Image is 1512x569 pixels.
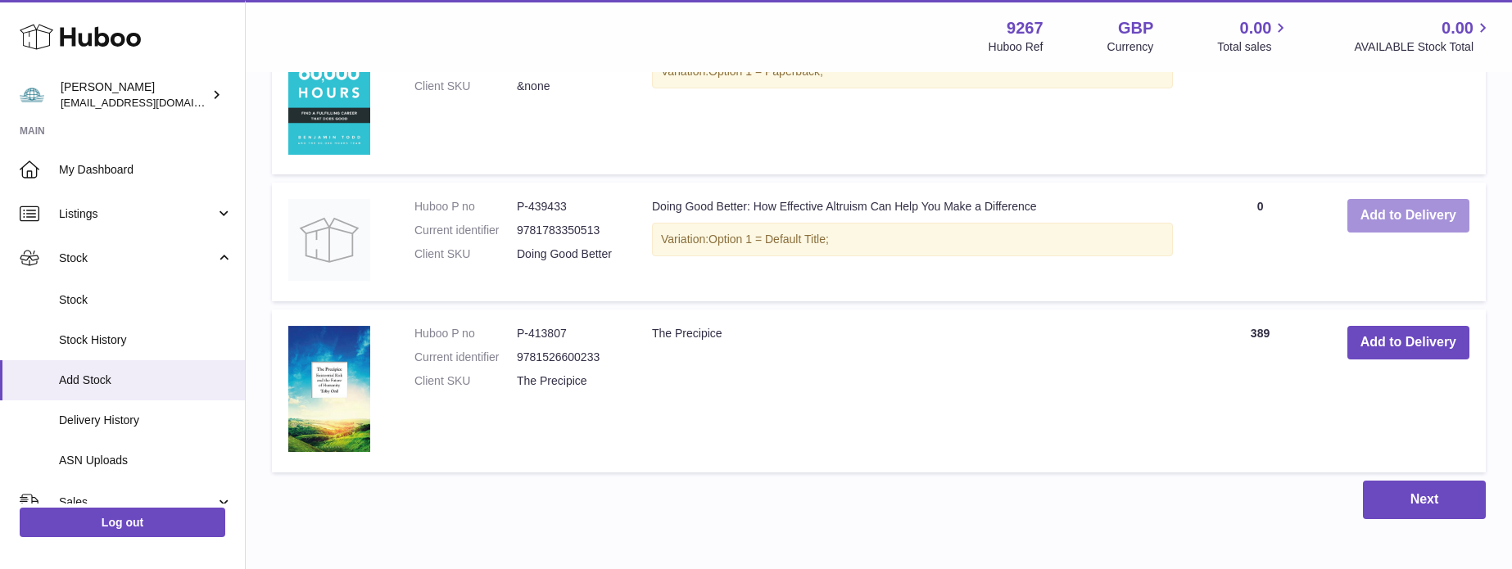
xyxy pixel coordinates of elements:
[1442,17,1474,39] span: 0.00
[59,494,215,510] span: Sales
[288,199,370,281] img: Doing Good Better: How Effective Altruism Can Help You Make a Difference
[1363,481,1486,519] button: Next
[59,206,215,222] span: Listings
[636,183,1189,301] td: Doing Good Better: How Effective Altruism Can Help You Make a Difference
[61,79,208,111] div: [PERSON_NAME]
[1189,16,1330,175] td: 211
[989,39,1043,55] div: Huboo Ref
[652,223,1173,256] div: Variation:
[1240,17,1272,39] span: 0.00
[414,350,517,365] dt: Current identifier
[1217,17,1290,55] a: 0.00 Total sales
[59,251,215,266] span: Stock
[414,223,517,238] dt: Current identifier
[517,246,619,262] dd: Doing Good Better
[414,326,517,341] dt: Huboo P no
[20,508,225,537] a: Log out
[288,32,370,155] img: 80,000 Hours: Find a fulfilling career that does good (2023 edition)
[1189,309,1330,472] td: 389
[1354,39,1492,55] span: AVAILABLE Stock Total
[1347,326,1469,359] button: Add to Delivery
[61,96,241,109] span: [EMAIL_ADDRESS][DOMAIN_NAME]
[288,326,370,452] img: The Precipice
[59,162,233,178] span: My Dashboard
[636,309,1189,472] td: The Precipice
[517,373,619,389] dd: The Precipice
[517,223,619,238] dd: 9781783350513
[20,83,44,107] img: luke@impactbooks.co
[414,373,517,389] dt: Client SKU
[1007,17,1043,39] strong: 9267
[517,79,619,94] dd: &none
[517,350,619,365] dd: 9781526600233
[1354,17,1492,55] a: 0.00 AVAILABLE Stock Total
[59,373,233,388] span: Add Stock
[708,233,829,246] span: Option 1 = Default Title;
[517,326,619,341] dd: P-413807
[1118,17,1153,39] strong: GBP
[1347,199,1469,233] button: Add to Delivery
[59,332,233,348] span: Stock History
[1107,39,1154,55] div: Currency
[414,199,517,215] dt: Huboo P no
[1189,183,1330,301] td: 0
[636,16,1189,175] td: 80,000 Hours: Find a fulfilling career that does good (2023 edition)
[517,199,619,215] dd: P-439433
[59,292,233,308] span: Stock
[414,79,517,94] dt: Client SKU
[59,453,233,468] span: ASN Uploads
[414,246,517,262] dt: Client SKU
[1217,39,1290,55] span: Total sales
[59,413,233,428] span: Delivery History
